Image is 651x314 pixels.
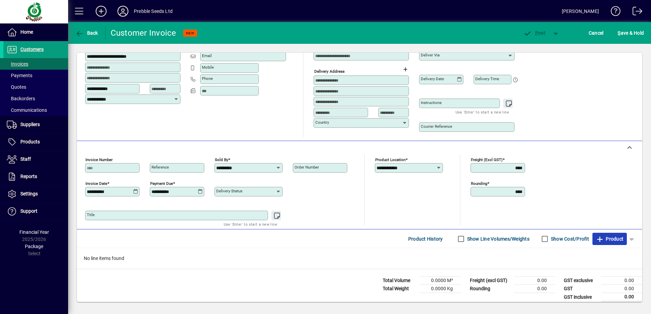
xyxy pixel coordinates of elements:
[3,93,68,104] a: Backorders
[295,165,319,170] mat-label: Order number
[601,293,642,301] td: 0.00
[3,134,68,151] a: Products
[111,28,176,38] div: Customer Invoice
[420,285,461,293] td: 0.0000 Kg
[421,53,440,57] mat-label: Deliver via
[560,277,601,285] td: GST exclusive
[560,285,601,293] td: GST
[523,30,545,36] span: ost
[3,70,68,81] a: Payments
[152,165,169,170] mat-label: Reference
[3,168,68,185] a: Reports
[20,208,37,214] span: Support
[3,151,68,168] a: Staff
[216,189,242,193] mat-label: Delivery status
[25,244,43,249] span: Package
[375,157,406,162] mat-label: Product location
[3,24,68,41] a: Home
[592,233,627,245] button: Product
[466,285,514,293] td: Rounding
[475,76,499,81] mat-label: Delivery time
[587,27,605,39] button: Cancel
[471,181,487,186] mat-label: Rounding
[3,58,68,70] a: Invoices
[514,285,555,293] td: 0.00
[19,229,49,235] span: Financial Year
[7,61,28,67] span: Invoices
[202,76,213,81] mat-label: Phone
[7,84,26,90] span: Quotes
[224,220,277,228] mat-hint: Use 'Enter' to start a new line
[560,293,601,301] td: GST inclusive
[20,139,40,144] span: Products
[421,76,444,81] mat-label: Delivery date
[87,212,95,217] mat-label: Title
[3,186,68,203] a: Settings
[74,27,100,39] button: Back
[3,81,68,93] a: Quotes
[20,156,31,162] span: Staff
[606,1,621,23] a: Knowledge Base
[406,233,446,245] button: Product History
[400,64,411,75] button: Choose address
[616,27,646,39] button: Save & Hold
[150,181,173,186] mat-label: Payment due
[77,248,642,269] div: No line items found
[618,28,644,38] span: ave & Hold
[7,96,35,101] span: Backorders
[20,29,33,35] span: Home
[20,174,37,179] span: Reports
[618,30,620,36] span: S
[535,30,538,36] span: P
[466,277,514,285] td: Freight (excl GST)
[3,104,68,116] a: Communications
[421,124,452,129] mat-label: Courier Reference
[3,203,68,220] a: Support
[589,28,604,38] span: Cancel
[421,100,442,105] mat-label: Instructions
[550,235,589,242] label: Show Cost/Profit
[7,73,32,78] span: Payments
[379,277,420,285] td: Total Volume
[420,277,461,285] td: 0.0000 M³
[3,116,68,133] a: Suppliers
[628,1,642,23] a: Logout
[379,285,420,293] td: Total Weight
[75,30,98,36] span: Back
[20,191,38,196] span: Settings
[514,277,555,285] td: 0.00
[20,122,40,127] span: Suppliers
[315,120,329,125] mat-label: Country
[408,233,443,244] span: Product History
[85,157,113,162] mat-label: Invoice number
[466,235,529,242] label: Show Line Volumes/Weights
[601,285,642,293] td: 0.00
[134,6,173,17] div: Prebble Seeds Ltd
[202,65,214,70] mat-label: Mobile
[68,27,106,39] app-page-header-button: Back
[215,157,228,162] mat-label: Sold by
[112,5,134,17] button: Profile
[596,233,623,244] span: Product
[471,157,503,162] mat-label: Freight (excl GST)
[7,107,47,113] span: Communications
[90,5,112,17] button: Add
[202,53,212,58] mat-label: Email
[601,277,642,285] td: 0.00
[562,6,599,17] div: [PERSON_NAME]
[20,47,44,52] span: Customers
[85,181,107,186] mat-label: Invoice date
[186,31,194,35] span: NEW
[456,108,509,116] mat-hint: Use 'Enter' to start a new line
[520,27,549,39] button: Post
